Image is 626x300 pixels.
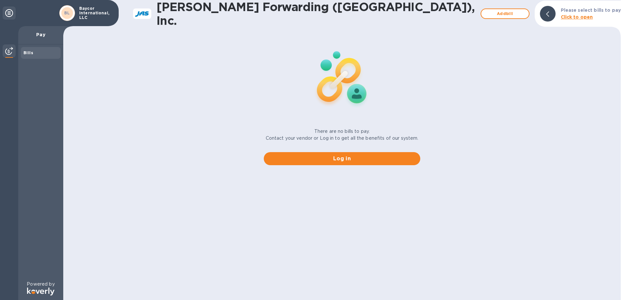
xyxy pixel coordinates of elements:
[64,10,70,15] b: BL
[266,128,419,142] p: There are no bills to pay. Contact your vendor or Log in to get all the benefits of our system.
[27,281,54,288] p: Powered by
[79,6,112,20] p: Baycor International, LLC
[481,8,529,19] button: Addbill
[486,10,524,18] span: Add bill
[264,152,420,165] button: Log in
[27,288,54,295] img: Logo
[561,14,593,20] b: Click to open
[23,50,33,55] b: Bills
[561,8,621,13] b: Please select bills to pay
[23,31,58,38] p: Pay
[269,155,415,163] span: Log in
